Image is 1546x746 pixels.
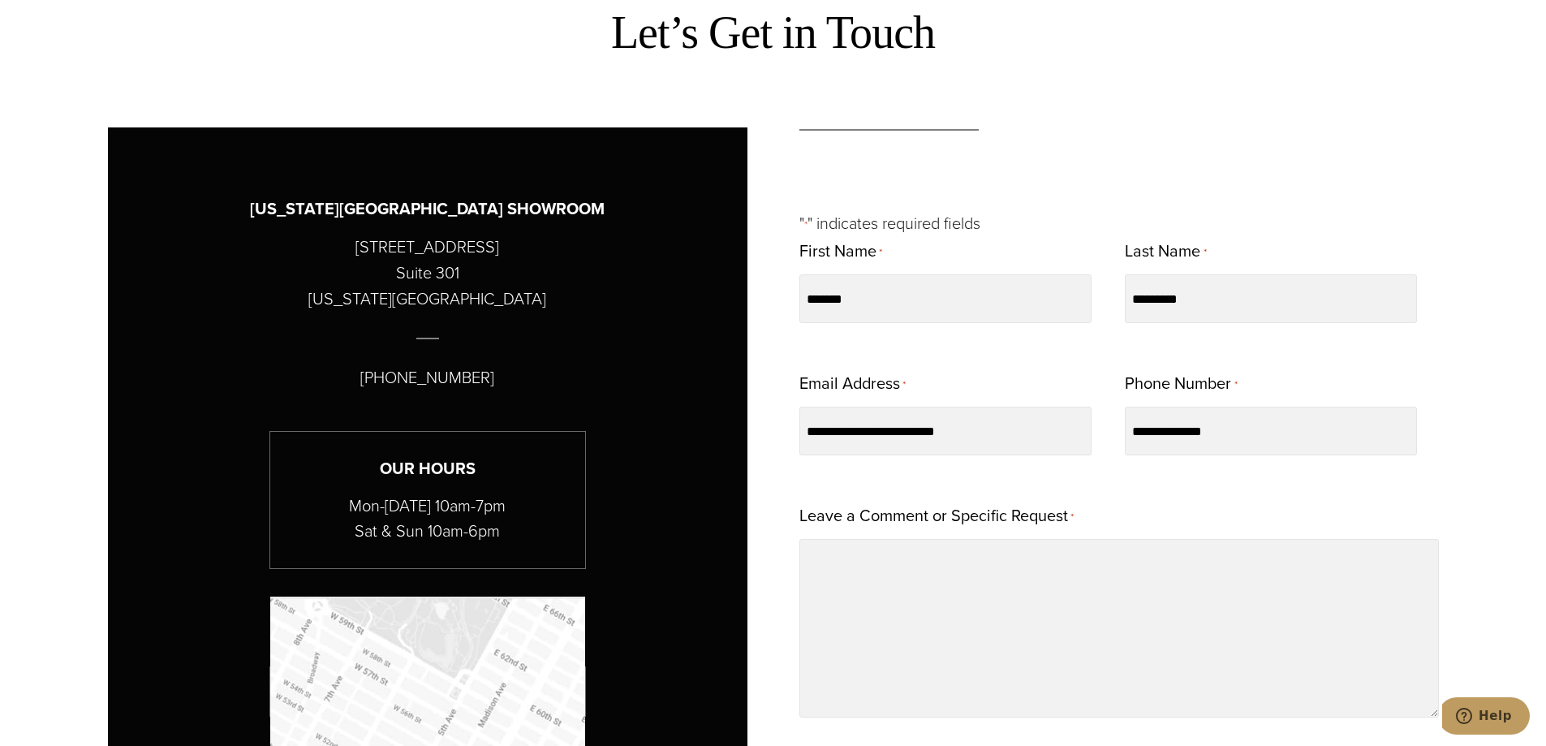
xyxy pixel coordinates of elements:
[611,3,935,62] h2: Let’s Get in Touch
[799,210,1439,236] p: " " indicates required fields
[1125,236,1206,268] label: Last Name
[799,236,882,268] label: First Name
[308,234,546,312] p: [STREET_ADDRESS] Suite 301 [US_STATE][GEOGRAPHIC_DATA]
[250,196,605,222] h3: [US_STATE][GEOGRAPHIC_DATA] SHOWROOM
[270,494,585,544] p: Mon-[DATE] 10am-7pm Sat & Sun 10am-6pm
[360,364,494,390] p: [PHONE_NUMBER]
[799,369,906,400] label: Email Address
[270,456,585,481] h3: Our Hours
[1442,697,1530,738] iframe: Opens a widget where you can chat to one of our agents
[1125,369,1237,400] label: Phone Number
[799,501,1074,533] label: Leave a Comment or Specific Request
